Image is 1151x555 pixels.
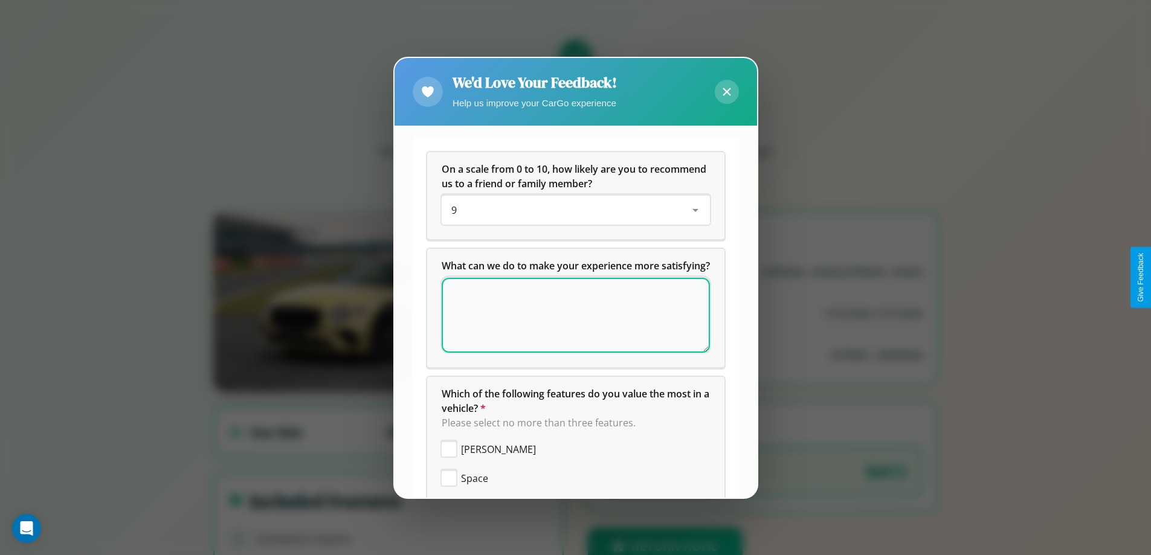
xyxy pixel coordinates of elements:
span: On a scale from 0 to 10, how likely are you to recommend us to a friend or family member? [442,162,709,190]
span: Space [461,471,488,486]
div: Open Intercom Messenger [12,514,41,543]
span: [PERSON_NAME] [461,442,536,457]
div: Give Feedback [1136,253,1145,302]
span: 9 [451,204,457,217]
span: Which of the following features do you value the most in a vehicle? [442,387,712,415]
h2: We'd Love Your Feedback! [453,72,617,92]
span: What can we do to make your experience more satisfying? [442,259,710,272]
h5: On a scale from 0 to 10, how likely are you to recommend us to a friend or family member? [442,162,710,191]
p: Help us improve your CarGo experience [453,95,617,111]
span: Please select no more than three features. [442,416,636,429]
div: On a scale from 0 to 10, how likely are you to recommend us to a friend or family member? [427,152,724,239]
div: On a scale from 0 to 10, how likely are you to recommend us to a friend or family member? [442,196,710,225]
